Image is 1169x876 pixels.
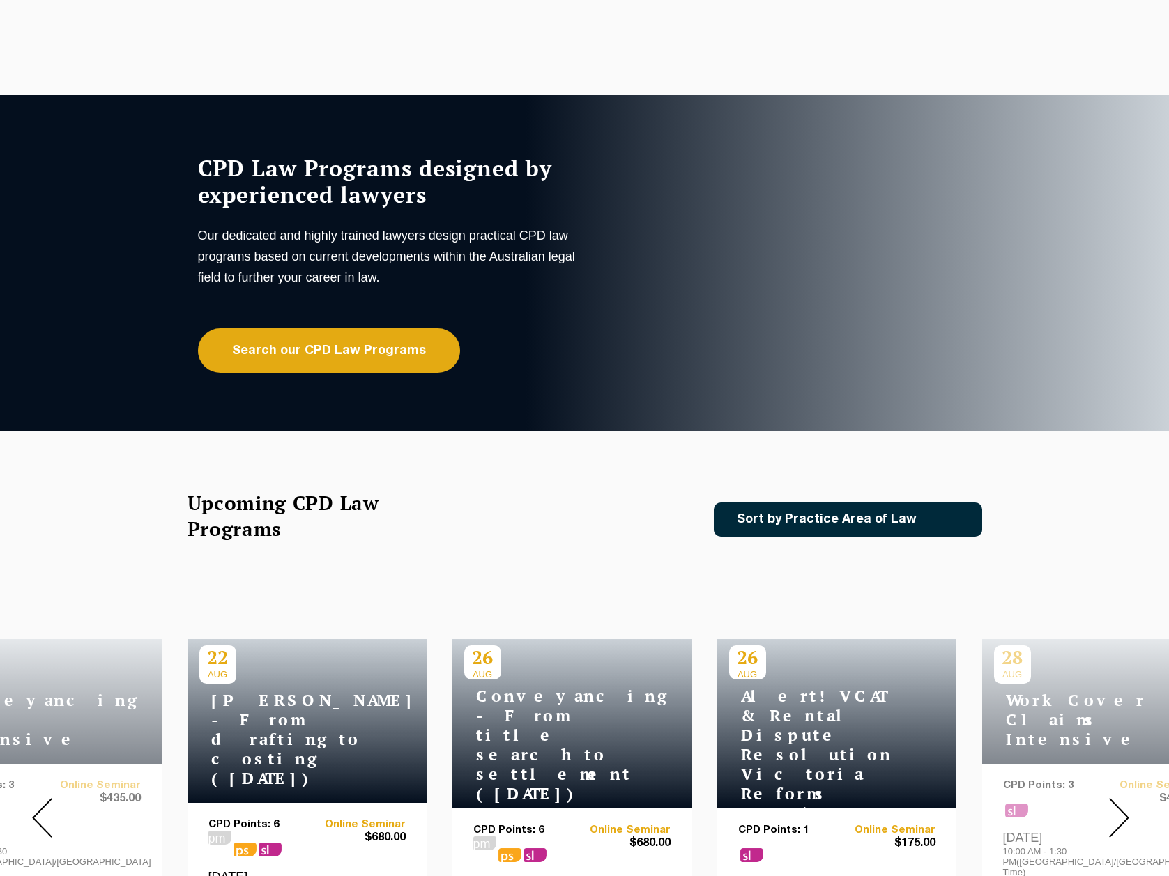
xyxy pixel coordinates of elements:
span: sl [524,848,547,862]
span: $680.00 [307,831,406,845]
p: 26 [729,645,766,669]
img: Icon [939,514,955,525]
h4: Alert! VCAT & Rental Dispute Resolution Victoria Reforms 2025 [729,686,903,823]
img: Prev [32,798,52,838]
span: AUG [199,669,236,679]
p: CPD Points: 6 [208,819,307,831]
a: Online Seminar [307,819,406,831]
p: Our dedicated and highly trained lawyers design practical CPD law programs based on current devel... [198,225,581,288]
span: AUG [464,669,501,679]
a: Search our CPD Law Programs [198,328,460,373]
span: ps [234,843,257,856]
span: ps [498,848,521,862]
p: CPD Points: 6 [473,824,572,836]
span: AUG [729,669,766,679]
h4: Conveyancing - From title search to settlement ([DATE]) [464,686,639,804]
p: 26 [464,645,501,669]
span: pm [208,831,231,845]
span: sl [740,848,763,862]
h4: [PERSON_NAME] - From drafting to costing ([DATE]) [199,691,374,788]
h2: Upcoming CPD Law Programs [188,490,414,541]
p: 22 [199,645,236,669]
h1: CPD Law Programs designed by experienced lawyers [198,155,581,208]
span: sl [259,843,282,856]
a: Online Seminar [836,824,935,836]
span: $680.00 [572,836,671,851]
a: Sort by Practice Area of Law [714,502,982,537]
span: pm [473,836,496,850]
p: CPD Points: 1 [738,824,837,836]
img: Next [1109,798,1129,838]
a: Online Seminar [572,824,671,836]
span: $175.00 [836,836,935,851]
